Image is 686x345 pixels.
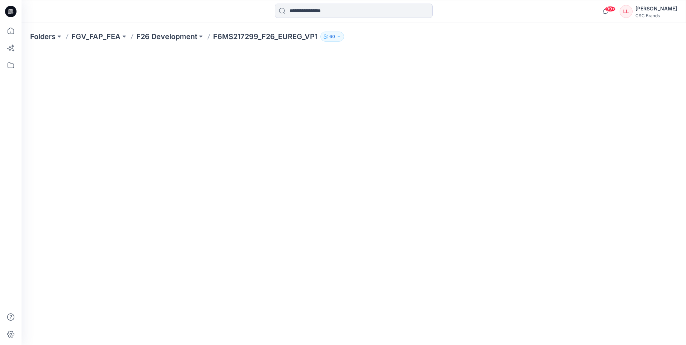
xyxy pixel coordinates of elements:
[635,4,677,13] div: [PERSON_NAME]
[22,50,686,345] iframe: edit-style
[320,32,344,42] button: 60
[30,32,56,42] a: Folders
[620,5,633,18] div: LL
[71,32,121,42] a: FGV_FAP_FEA
[136,32,197,42] a: F26 Development
[213,32,318,42] p: F6MS217299_F26_EUREG_VP1
[329,33,335,41] p: 60
[635,13,677,18] div: CSC Brands
[605,6,616,12] span: 99+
